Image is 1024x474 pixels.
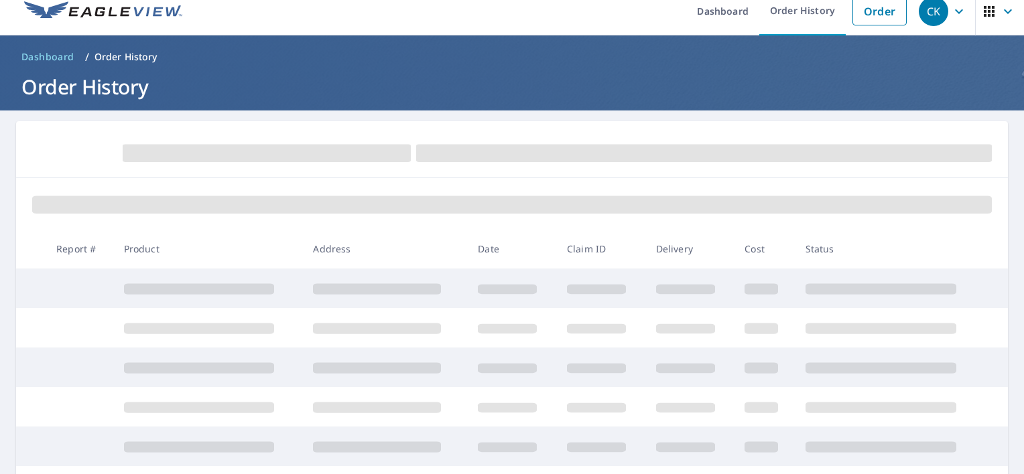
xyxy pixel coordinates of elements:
th: Status [795,229,984,268]
span: Dashboard [21,50,74,64]
th: Address [302,229,467,268]
nav: breadcrumb [16,46,1008,68]
img: EV Logo [24,1,182,21]
th: Delivery [645,229,734,268]
th: Claim ID [556,229,645,268]
h1: Order History [16,73,1008,100]
li: / [85,49,89,65]
th: Report # [46,229,113,268]
p: Order History [94,50,157,64]
a: Dashboard [16,46,80,68]
th: Cost [734,229,794,268]
th: Date [467,229,556,268]
th: Product [113,229,303,268]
